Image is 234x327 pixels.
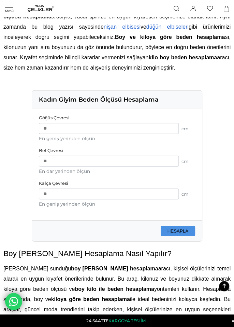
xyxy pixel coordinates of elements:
b: boy [PERSON_NAME] hesaplama [71,266,158,271]
span: [PERSON_NAME] sunduğu aracı, kişisel ölçülerinizi temel alarak en uygun kıyafet önerilerinde bulu... [3,266,231,323]
div: Kadın Giyim Beden Ölçüsü Hesaplama [32,91,202,108]
a: düğün elbiseleri [146,24,189,30]
b: kilo boy beden hesaplama [148,55,217,60]
a: nişan elbisesi [104,24,141,30]
b: Boy ve kiloya göre beden hesaplama [115,34,225,40]
span: cm [181,192,195,197]
b: boy kilo ile beden hesaplama [75,286,154,292]
span: cm [181,159,195,164]
span: Menü [5,9,13,12]
span: Boy [PERSON_NAME] Hesaplama Nasıl Yapılır? [3,249,172,258]
div: En dar yerinden ölçün [39,168,195,174]
span: KARGOYA TESLİM [108,318,145,323]
label: Kalça Çevresi [39,181,195,186]
div: En geniş yerinden ölçün [39,136,195,141]
label: Bel Çevresi [39,148,195,153]
b: kiloya göre beden hesaplama [51,296,130,302]
img: logo [28,5,54,12]
label: Göğüs Çevresi [39,115,195,120]
span: cm [181,126,195,131]
button: HESAPLA [161,226,195,236]
div: En geniş yerinden ölçün [39,201,195,207]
